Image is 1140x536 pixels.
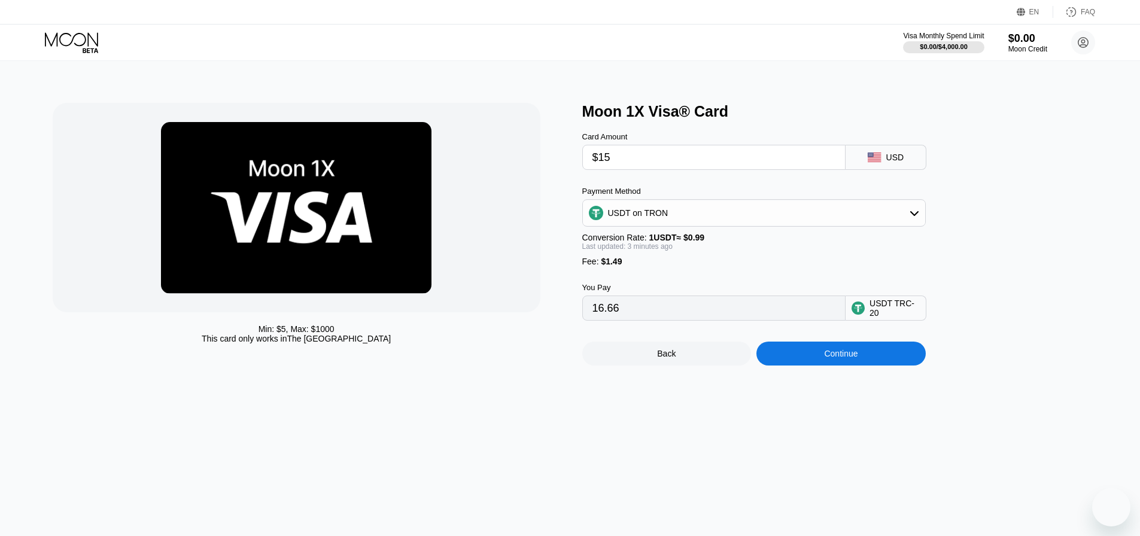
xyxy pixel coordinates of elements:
[1081,8,1095,16] div: FAQ
[583,201,925,225] div: USDT on TRON
[1092,488,1130,526] iframe: Button to launch messaging window
[824,349,858,358] div: Continue
[657,349,676,358] div: Back
[903,32,984,40] div: Visa Monthly Spend Limit
[601,257,622,266] span: $1.49
[592,145,835,169] input: $0.00
[1008,32,1047,45] div: $0.00
[582,342,752,366] div: Back
[1008,32,1047,53] div: $0.00Moon Credit
[886,153,904,162] div: USD
[920,43,968,50] div: $0.00 / $4,000.00
[1008,45,1047,53] div: Moon Credit
[582,132,846,141] div: Card Amount
[1017,6,1053,18] div: EN
[756,342,926,366] div: Continue
[582,187,926,196] div: Payment Method
[582,283,846,292] div: You Pay
[259,324,335,334] div: Min: $ 5 , Max: $ 1000
[582,257,926,266] div: Fee :
[649,233,705,242] span: 1 USDT ≈ $0.99
[582,242,926,251] div: Last updated: 3 minutes ago
[903,32,984,53] div: Visa Monthly Spend Limit$0.00/$4,000.00
[582,233,926,242] div: Conversion Rate:
[582,103,1100,120] div: Moon 1X Visa® Card
[608,208,668,218] div: USDT on TRON
[870,299,920,318] div: USDT TRC-20
[1029,8,1039,16] div: EN
[202,334,391,343] div: This card only works in The [GEOGRAPHIC_DATA]
[1053,6,1095,18] div: FAQ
